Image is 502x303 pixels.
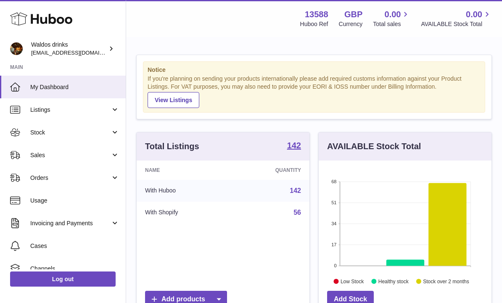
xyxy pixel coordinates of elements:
[339,20,363,28] div: Currency
[30,197,119,205] span: Usage
[137,202,230,224] td: With Shopify
[137,161,230,180] th: Name
[287,141,301,151] a: 142
[10,271,116,287] a: Log out
[287,141,301,150] strong: 142
[148,66,481,74] strong: Notice
[30,129,111,137] span: Stock
[290,187,301,194] a: 142
[305,9,328,20] strong: 13588
[30,83,119,91] span: My Dashboard
[331,200,336,205] text: 51
[378,278,409,284] text: Healthy stock
[300,20,328,28] div: Huboo Ref
[334,263,336,268] text: 0
[30,242,119,250] span: Cases
[30,106,111,114] span: Listings
[423,278,469,284] text: Stock over 2 months
[344,9,362,20] strong: GBP
[385,9,401,20] span: 0.00
[421,9,492,28] a: 0.00 AVAILABLE Stock Total
[331,242,336,247] text: 17
[145,141,199,152] h3: Total Listings
[10,42,23,55] img: sales@tradingpostglobal.com
[293,209,301,216] a: 56
[341,278,364,284] text: Low Stock
[331,221,336,226] text: 34
[30,151,111,159] span: Sales
[30,219,111,227] span: Invoicing and Payments
[31,49,124,56] span: [EMAIL_ADDRESS][DOMAIN_NAME]
[331,179,336,184] text: 68
[373,20,410,28] span: Total sales
[466,9,482,20] span: 0.00
[148,75,481,108] div: If you're planning on sending your products internationally please add required customs informati...
[230,161,309,180] th: Quantity
[327,141,421,152] h3: AVAILABLE Stock Total
[137,180,230,202] td: With Huboo
[148,92,199,108] a: View Listings
[30,174,111,182] span: Orders
[421,20,492,28] span: AVAILABLE Stock Total
[373,9,410,28] a: 0.00 Total sales
[31,41,107,57] div: Waldos drinks
[30,265,119,273] span: Channels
